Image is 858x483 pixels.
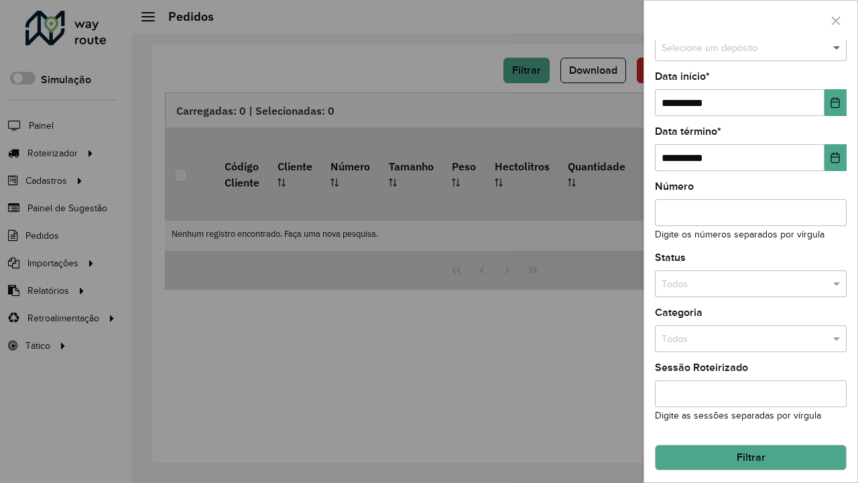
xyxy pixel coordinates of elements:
label: Status [655,250,686,266]
small: Digite as sessões separadas por vírgula [655,411,821,421]
label: Data término [655,123,721,140]
button: Choose Date [824,89,847,116]
button: Choose Date [824,144,847,171]
label: Número [655,178,694,195]
button: Filtrar [655,445,847,470]
label: Categoria [655,305,702,321]
label: Sessão Roteirizado [655,360,748,376]
label: Data início [655,68,710,85]
small: Digite os números separados por vírgula [655,229,824,239]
